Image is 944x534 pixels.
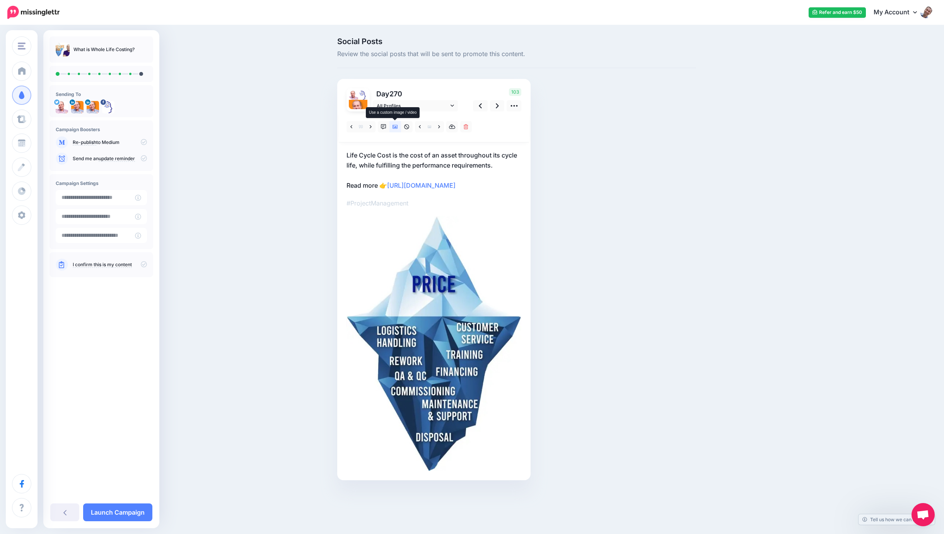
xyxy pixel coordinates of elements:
img: 1708809625171-37032.png [71,101,84,113]
img: 0cb0ee14b1b258597b358498e2721955.jpg [347,216,521,471]
a: Re-publish [73,139,96,145]
a: My Account [866,3,932,22]
h4: Campaign Boosters [56,127,147,132]
span: 270 [389,90,402,98]
h4: Campaign Settings [56,180,147,186]
a: Refer and earn $50 [809,7,866,18]
img: x8FBtdm3-2445.png [349,91,358,100]
img: Missinglettr [7,6,60,19]
a: All Profiles [373,100,458,111]
p: Day [373,88,459,99]
a: [URL][DOMAIN_NAME] [387,181,456,189]
span: 103 [509,88,521,96]
img: menu.png [18,43,26,50]
a: update reminder [99,156,135,162]
span: Social Posts [337,38,696,45]
img: 1708809625171-37032.png [87,101,99,113]
p: Life Cycle Cost is the cost of an asset throughout its cycle life, while fulfilling the performan... [347,150,521,190]
p: to Medium [73,139,147,146]
h4: Sending To [56,91,147,97]
img: 13007354_1717494401865450_1815260841047396495_n-bsa13168.png [358,91,367,100]
img: x8FBtdm3-2445.png [56,101,68,113]
img: 3a2ef63df1afec3dda364d1a8bbd440f_thumb.jpg [56,43,70,56]
p: What is Whole Life Costing? [73,46,135,53]
a: Tell us how we can improve [859,514,935,525]
img: 13007354_1717494401865450_1815260841047396495_n-bsa13168.png [102,101,114,113]
span: Review the social posts that will be sent to promote this content. [337,49,696,59]
a: Open chat [912,503,935,526]
img: 1708809625171-37032.png [349,100,367,118]
p: #ProjectManagement [347,198,521,208]
span: All Profiles [377,102,449,110]
a: I confirm this is my content [73,262,132,268]
p: Send me an [73,155,147,162]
